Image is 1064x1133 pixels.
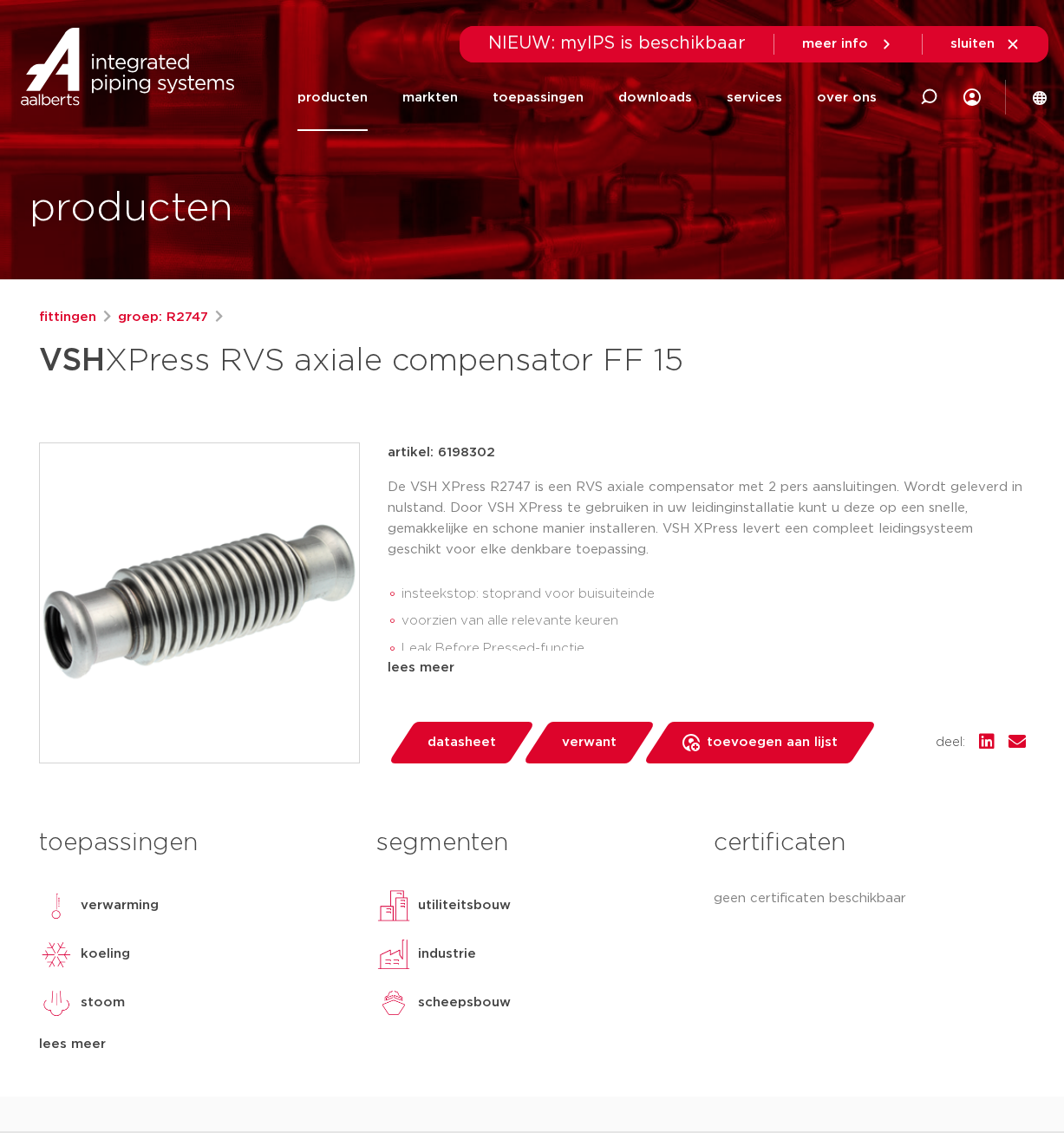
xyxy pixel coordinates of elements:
[802,36,894,52] a: meer info
[418,895,511,916] p: utiliteitsbouw
[81,944,130,965] p: koeling
[707,729,838,756] span: toevoegen aan lijst
[618,64,692,131] a: downloads
[81,992,125,1013] p: stoom
[388,658,1026,678] div: lees meer
[401,580,1026,608] li: insteekstop: stoprand voor buisuiteinde
[817,64,877,131] a: over ons
[39,937,74,972] img: koeling
[40,443,359,763] img: Product Image for VSH XPress RVS axiale compensator FF 15
[488,35,746,52] span: NIEUW: myIPS is beschikbaar
[727,64,782,131] a: services
[402,64,458,131] a: markten
[936,732,965,753] span: deel:
[522,722,656,763] a: verwant
[297,64,877,131] nav: Menu
[376,937,411,972] img: industrie
[714,826,1025,861] h3: certificaten
[29,181,233,237] h1: producten
[428,729,496,756] span: datasheet
[376,888,411,923] img: utiliteitsbouw
[39,888,74,923] img: verwarming
[297,64,368,131] a: producten
[950,36,1021,52] a: sluiten
[388,722,535,763] a: datasheet
[39,1034,350,1055] div: lees meer
[388,477,1026,560] p: De VSH XPress R2747 is een RVS axiale compensator met 2 pers aansluitingen. Wordt geleverd in nul...
[802,37,868,50] span: meer info
[39,986,74,1020] img: stoom
[376,986,411,1020] img: scheepsbouw
[562,729,617,756] span: verwant
[401,607,1026,635] li: voorzien van alle relevante keuren
[401,635,1026,663] li: Leak Before Pressed-functie
[39,345,105,377] strong: VSH
[376,826,688,861] h3: segmenten
[388,442,495,463] p: artikel: 6198302
[39,307,96,328] a: fittingen
[950,37,995,50] span: sluiten
[39,335,690,387] h1: XPress RVS axiale compensator FF 15
[714,888,1025,909] p: geen certificaten beschikbaar
[418,992,511,1013] p: scheepsbouw
[39,826,350,861] h3: toepassingen
[493,64,584,131] a: toepassingen
[418,944,476,965] p: industrie
[118,307,208,328] a: groep: R2747
[81,895,159,916] p: verwarming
